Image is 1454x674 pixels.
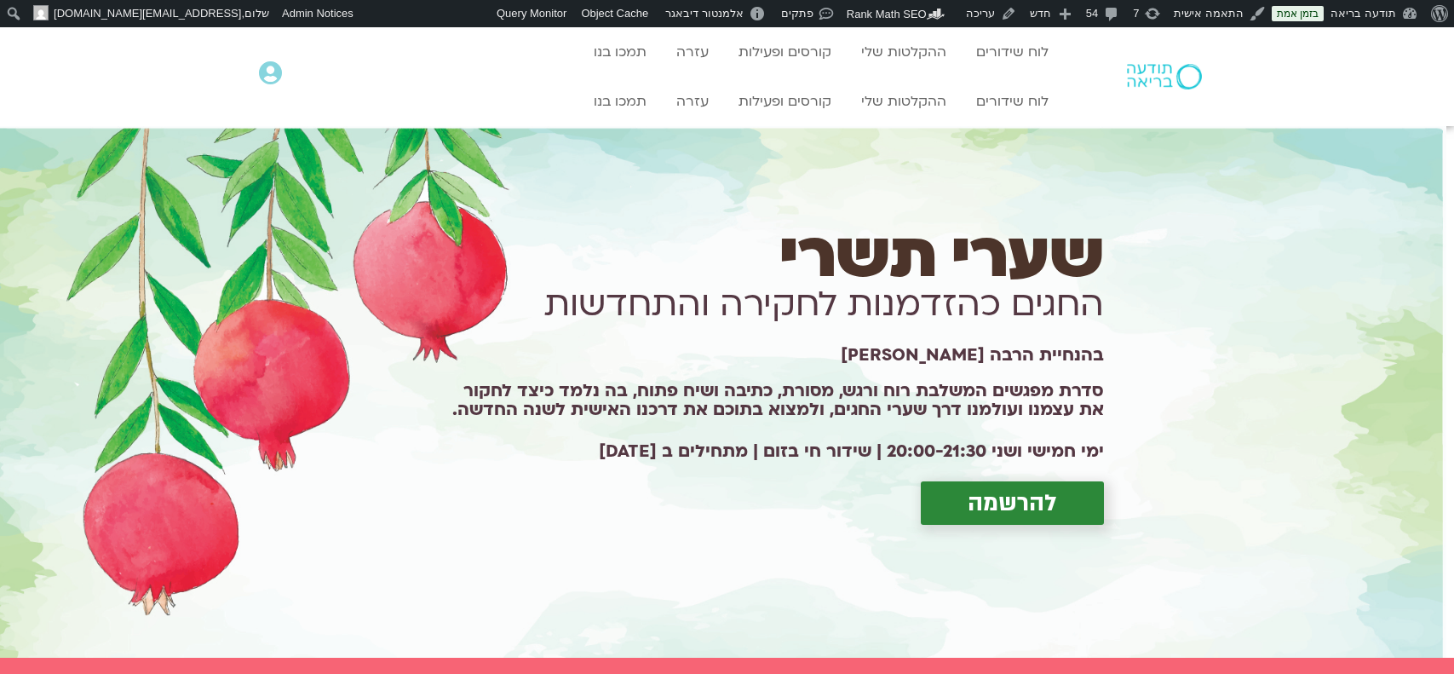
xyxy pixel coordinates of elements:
a: תמכו בנו [585,36,655,68]
a: קורסים ופעילות [730,85,840,118]
h1: סדרת מפגשים המשלבת רוח ורגש, מסורת, כתיבה ושיח פתוח, בה נלמד כיצד לחקור את עצמנו ועולמנו דרך שערי... [437,382,1105,419]
a: עזרה [668,36,717,68]
a: בזמן אמת [1272,6,1324,21]
a: עזרה [668,85,717,118]
a: להרשמה [921,481,1104,525]
h1: שערי תשרי [437,233,1105,280]
a: ההקלטות שלי [853,36,955,68]
span: להרשמה [968,490,1057,516]
a: קורסים ופעילות [730,36,840,68]
h1: החגים כהזדמנות לחקירה והתחדשות [437,281,1105,329]
a: תמכו בנו [585,85,655,118]
h1: בהנחיית הרבה [PERSON_NAME] [437,352,1105,359]
span: Rank Math SEO [847,8,927,20]
a: לוח שידורים [968,36,1057,68]
span: [EMAIL_ADDRESS][DOMAIN_NAME] [54,7,241,20]
a: ההקלטות שלי [853,85,955,118]
a: לוח שידורים [968,85,1057,118]
img: תודעה בריאה [1127,64,1202,89]
h2: ימי חמישי ושני 20:00-21:30 | שידור חי בזום | מתחילים ב [DATE] [437,442,1105,461]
